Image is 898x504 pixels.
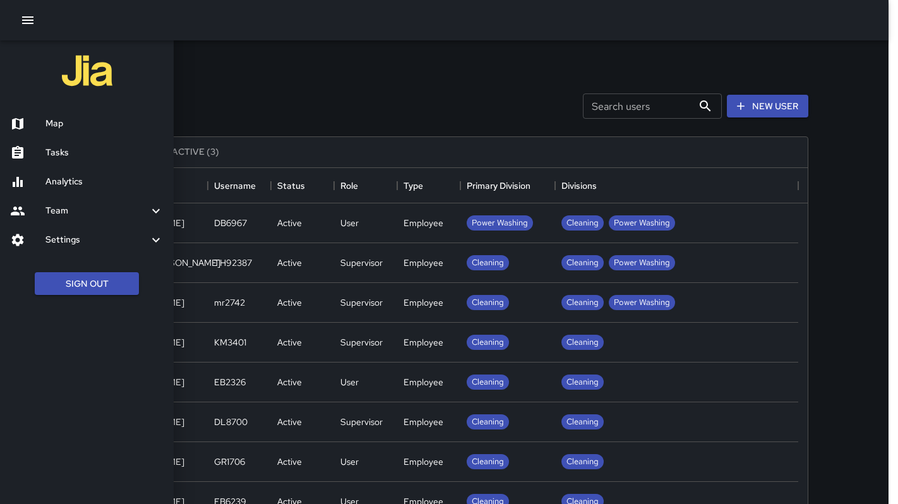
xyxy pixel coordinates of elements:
[45,146,164,160] h6: Tasks
[45,117,164,131] h6: Map
[62,45,112,96] img: jia-logo
[45,233,148,247] h6: Settings
[45,204,148,218] h6: Team
[45,175,164,189] h6: Analytics
[35,272,139,296] button: Sign Out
